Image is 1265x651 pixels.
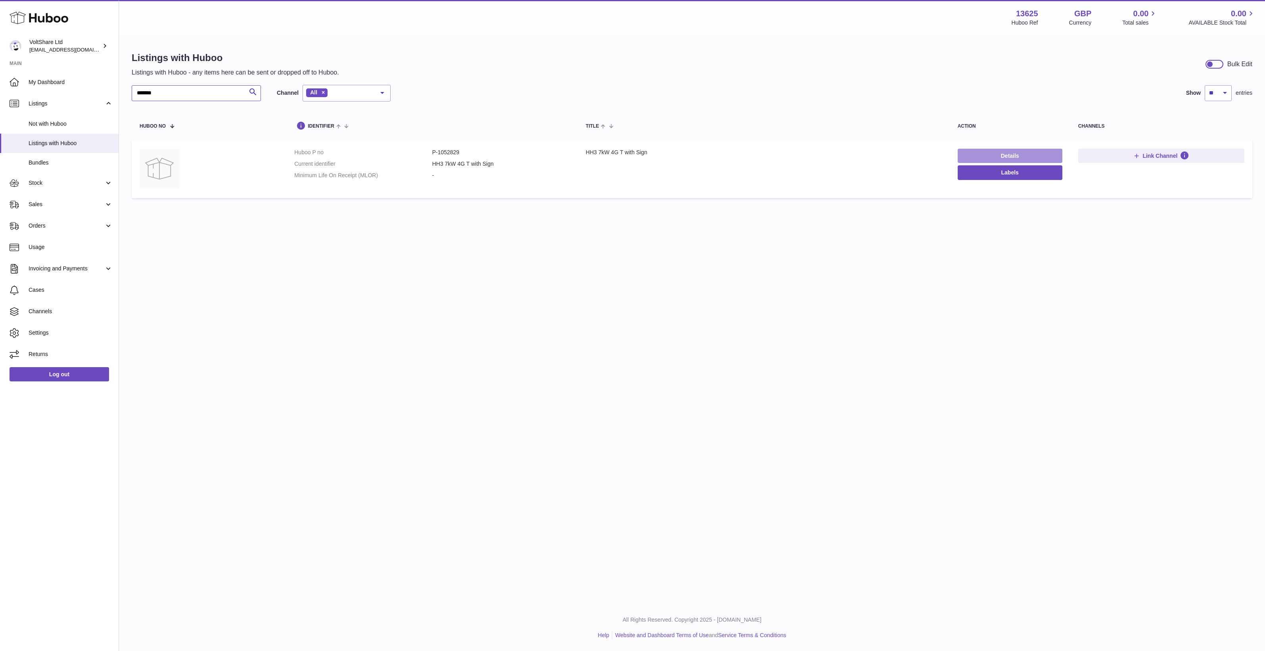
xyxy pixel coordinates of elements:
p: Listings with Huboo - any items here can be sent or dropped off to Huboo. [132,68,339,77]
span: My Dashboard [29,79,113,86]
span: Usage [29,243,113,251]
div: Currency [1069,19,1092,27]
button: Link Channel [1078,149,1244,163]
span: Returns [29,350,113,358]
li: and [612,632,786,639]
span: AVAILABLE Stock Total [1188,19,1255,27]
span: Listings with Huboo [29,140,113,147]
span: Listings [29,100,104,107]
a: Service Terms & Conditions [718,632,786,638]
span: Link Channel [1142,152,1177,159]
dt: Current identifier [294,160,432,168]
a: Help [598,632,609,638]
span: Huboo no [140,124,166,129]
div: VoltShare Ltd [29,38,101,54]
a: 0.00 AVAILABLE Stock Total [1188,8,1255,27]
span: Bundles [29,159,113,167]
span: All [310,89,317,96]
span: Cases [29,286,113,294]
span: [EMAIL_ADDRESS][DOMAIN_NAME] [29,46,117,53]
a: 0.00 Total sales [1122,8,1158,27]
div: HH3 7kW 4G T with Sign [586,149,942,156]
div: channels [1078,124,1244,129]
span: Stock [29,179,104,187]
span: Settings [29,329,113,337]
dt: Huboo P no [294,149,432,156]
button: Labels [958,165,1062,180]
span: Total sales [1122,19,1158,27]
a: Log out [10,367,109,381]
div: Huboo Ref [1012,19,1038,27]
span: title [586,124,599,129]
dd: HH3 7kW 4G T with Sign [432,160,570,168]
span: Sales [29,201,104,208]
label: Channel [277,89,299,97]
span: identifier [308,124,334,129]
div: action [958,124,1062,129]
a: Website and Dashboard Terms of Use [615,632,709,638]
p: All Rights Reserved. Copyright 2025 - [DOMAIN_NAME] [125,616,1259,624]
dd: - [432,172,570,179]
dt: Minimum Life On Receipt (MLOR) [294,172,432,179]
span: Orders [29,222,104,230]
div: Bulk Edit [1227,60,1252,69]
span: 0.00 [1231,8,1246,19]
img: HH3 7kW 4G T with Sign [140,149,179,188]
a: Details [958,149,1062,163]
dd: P-1052829 [432,149,570,156]
strong: GBP [1074,8,1091,19]
img: internalAdmin-13625@internal.huboo.com [10,40,21,52]
span: entries [1236,89,1252,97]
span: 0.00 [1133,8,1149,19]
h1: Listings with Huboo [132,52,339,64]
label: Show [1186,89,1201,97]
span: Invoicing and Payments [29,265,104,272]
span: Channels [29,308,113,315]
span: Not with Huboo [29,120,113,128]
strong: 13625 [1016,8,1038,19]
